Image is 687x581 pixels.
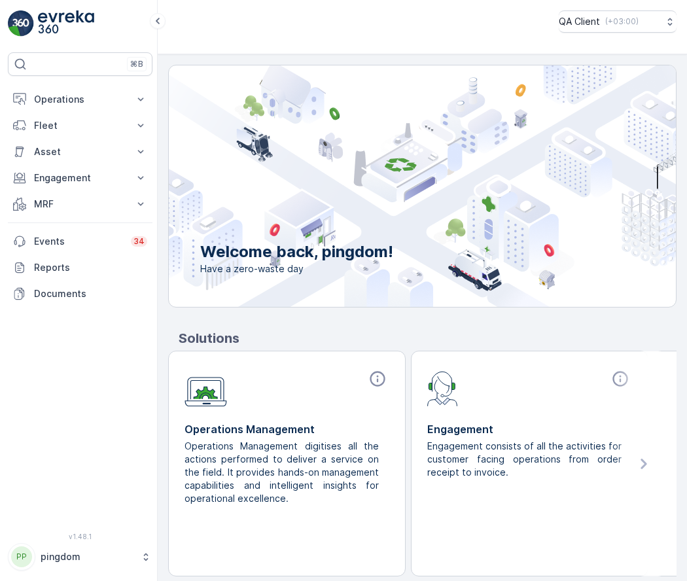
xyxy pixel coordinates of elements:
[34,171,126,185] p: Engagement
[8,228,152,255] a: Events34
[34,145,126,158] p: Asset
[559,15,600,28] p: QA Client
[8,139,152,165] button: Asset
[605,16,639,27] p: ( +03:00 )
[130,59,143,69] p: ⌘B
[133,236,145,247] p: 34
[8,86,152,113] button: Operations
[34,93,126,106] p: Operations
[8,191,152,217] button: MRF
[8,543,152,571] button: PPpingdom
[427,440,622,479] p: Engagement consists of all the activities for customer facing operations from order receipt to in...
[185,421,389,437] p: Operations Management
[8,165,152,191] button: Engagement
[34,287,147,300] p: Documents
[427,370,458,406] img: module-icon
[34,119,126,132] p: Fleet
[179,328,677,348] p: Solutions
[34,235,123,248] p: Events
[11,546,32,567] div: PP
[41,550,134,563] p: pingdom
[8,281,152,307] a: Documents
[427,421,632,437] p: Engagement
[559,10,677,33] button: QA Client(+03:00)
[200,262,393,275] span: Have a zero-waste day
[38,10,94,37] img: logo_light-DOdMpM7g.png
[185,440,379,505] p: Operations Management digitises all the actions performed to deliver a service on the field. It p...
[34,261,147,274] p: Reports
[34,198,126,211] p: MRF
[185,370,227,407] img: module-icon
[110,65,676,307] img: city illustration
[8,255,152,281] a: Reports
[8,113,152,139] button: Fleet
[8,533,152,540] span: v 1.48.1
[200,241,393,262] p: Welcome back, pingdom!
[8,10,34,37] img: logo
